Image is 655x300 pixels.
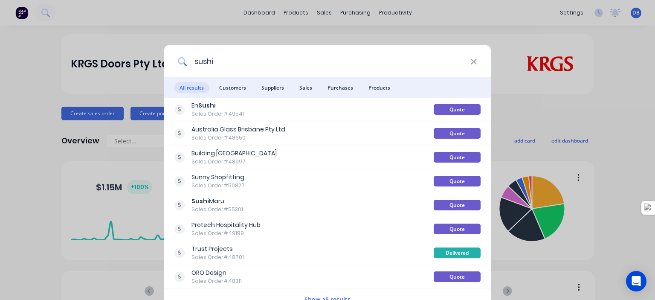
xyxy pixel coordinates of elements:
[434,248,481,258] div: Delivered
[187,45,470,77] input: Start typing a customer or supplier name to create a new order...
[434,271,481,282] div: Quote
[191,206,243,213] div: Sales Order #55301
[191,173,245,182] div: Sunny Shopfitting
[191,158,277,166] div: Sales Order #48997
[214,82,251,93] span: Customers
[191,134,285,142] div: Sales Order #48650
[434,176,481,186] div: Quote
[191,197,209,205] b: Sushi
[191,221,261,230] div: Protech Hospitality Hub
[434,104,481,115] div: Quote
[322,82,358,93] span: Purchases
[198,101,216,110] b: Sushi
[191,149,277,158] div: Building [GEOGRAPHIC_DATA]
[434,200,481,210] div: Quote
[191,101,244,110] div: En
[191,277,242,285] div: Sales Order #48311
[363,82,395,93] span: Products
[191,253,244,261] div: Sales Order #48701
[434,224,481,234] div: Quote
[294,82,317,93] span: Sales
[191,230,261,237] div: Sales Order #49189
[174,82,209,93] span: All results
[191,197,243,206] div: Maru
[256,82,289,93] span: Suppliers
[434,152,481,163] div: Quote
[191,125,285,134] div: Australia Glass Brisbane Pty Ltd
[191,245,244,253] div: Trust Projects
[191,182,245,189] div: Sales Order #50827
[191,268,242,277] div: ORO Design
[434,128,481,139] div: Quote
[626,271,646,291] div: Open Intercom Messenger
[191,110,244,118] div: Sales Order #49541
